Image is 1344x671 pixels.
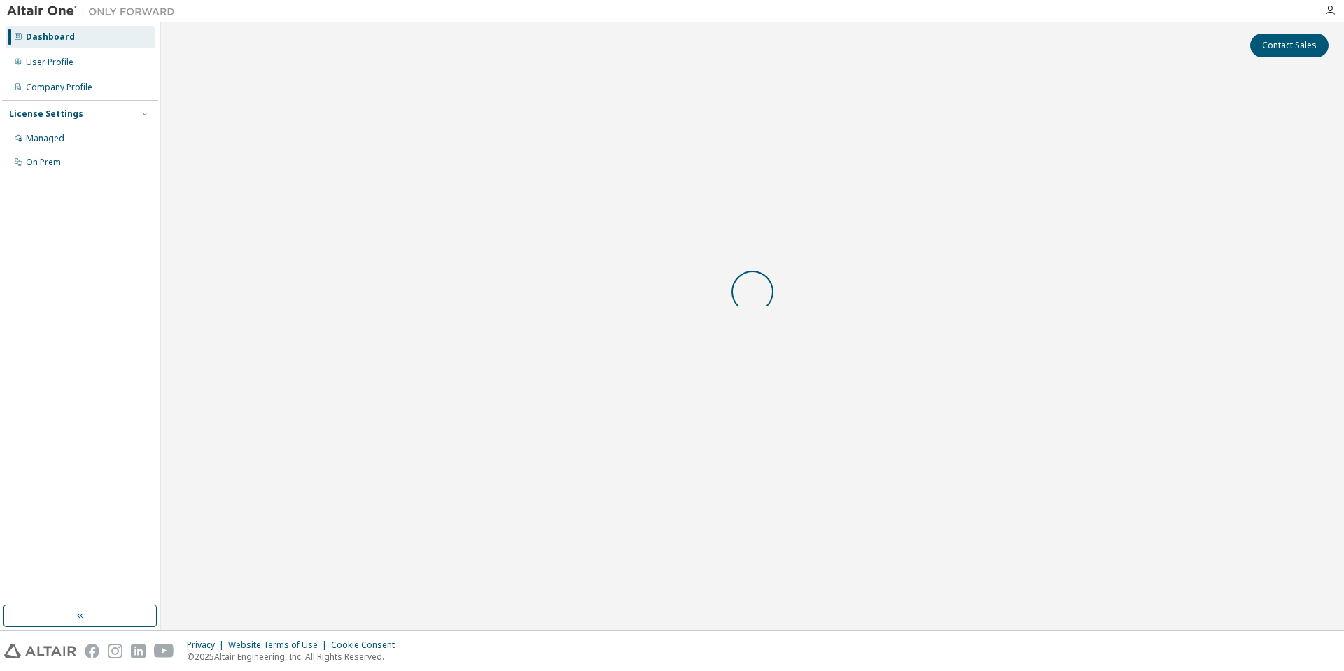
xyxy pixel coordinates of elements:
div: On Prem [26,157,61,168]
img: linkedin.svg [131,644,146,658]
div: License Settings [9,108,83,120]
img: instagram.svg [108,644,122,658]
img: facebook.svg [85,644,99,658]
img: Altair One [7,4,182,18]
div: Company Profile [26,82,92,93]
div: Dashboard [26,31,75,43]
button: Contact Sales [1250,34,1329,57]
div: User Profile [26,57,73,68]
img: youtube.svg [154,644,174,658]
div: Cookie Consent [331,640,403,651]
p: © 2025 Altair Engineering, Inc. All Rights Reserved. [187,651,403,663]
div: Privacy [187,640,228,651]
div: Managed [26,133,64,144]
div: Website Terms of Use [228,640,331,651]
img: altair_logo.svg [4,644,76,658]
